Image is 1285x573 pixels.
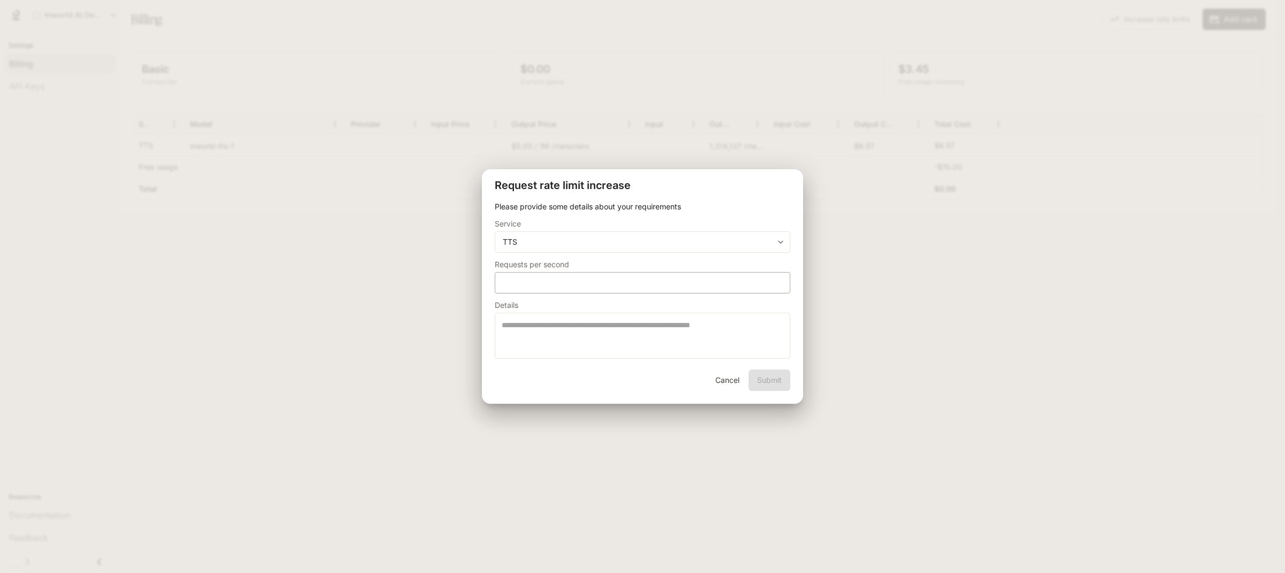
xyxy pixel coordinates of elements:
p: Requests per second [495,261,569,268]
p: Service [495,220,521,228]
p: Please provide some details about your requirements [495,201,790,212]
h2: Request rate limit increase [482,169,803,201]
p: Details [495,301,518,309]
div: TTS [495,237,790,247]
button: Cancel [710,370,744,391]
